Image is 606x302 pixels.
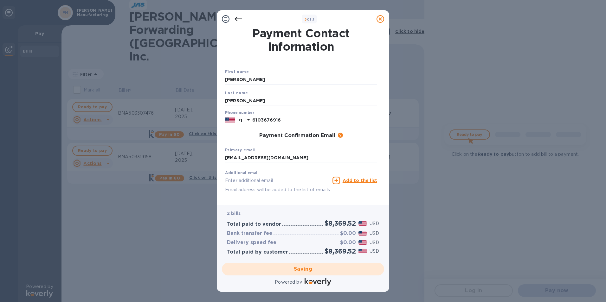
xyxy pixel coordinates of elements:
[325,219,356,227] h2: $8,369.52
[225,171,259,175] label: Additional email
[275,279,302,286] p: Powered by
[225,69,249,74] b: First name
[304,17,307,22] span: 3
[227,230,272,236] h3: Bank transfer fee
[225,199,280,204] b: Added additional emails
[227,240,276,246] h3: Delivery speed fee
[370,230,379,237] p: USD
[259,133,335,139] h3: Payment Confirmation Email
[225,91,248,95] b: Last name
[358,240,367,245] img: USD
[358,249,367,253] img: USD
[227,249,288,255] h3: Total paid by customer
[340,240,356,246] h3: $0.00
[225,117,235,124] img: US
[325,247,356,255] h2: $8,369.52
[225,176,330,185] input: Enter additional email
[227,221,281,227] h3: Total paid to vendor
[238,117,242,123] p: +1
[225,27,377,53] h1: Payment Contact Information
[305,278,331,286] img: Logo
[225,96,377,105] input: Enter your last name
[225,153,377,163] input: Enter your primary name
[358,231,367,236] img: USD
[340,230,356,236] h3: $0.00
[304,17,315,22] b: of 3
[225,186,330,193] p: Email address will be added to the list of emails
[358,221,367,226] img: USD
[225,111,254,115] label: Phone number
[370,220,379,227] p: USD
[343,178,377,183] u: Add to the list
[252,116,377,125] input: Enter your phone number
[225,148,255,152] b: Primary email
[370,239,379,246] p: USD
[225,75,377,85] input: Enter your first name
[227,211,241,216] b: 2 bills
[370,248,379,255] p: USD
